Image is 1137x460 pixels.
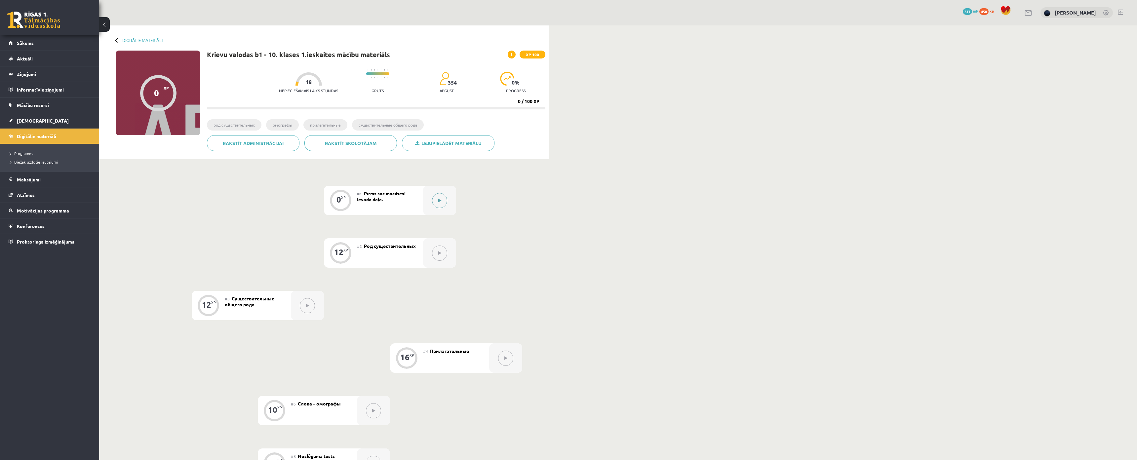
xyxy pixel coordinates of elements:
a: Lejupielādēt materiālu [402,135,494,151]
img: icon-short-line-57e1e144782c952c97e751825c79c345078a6d821885a25fce030b3d8c18986b.svg [387,69,388,71]
div: 0 [336,197,341,203]
div: XP [343,248,348,252]
span: 18 [306,79,312,85]
a: Maksājumi [9,172,91,187]
div: XP [277,406,282,409]
div: XP [410,353,414,357]
img: icon-short-line-57e1e144782c952c97e751825c79c345078a6d821885a25fce030b3d8c18986b.svg [371,77,372,78]
div: 16 [400,354,410,360]
span: Род существительных [364,243,416,249]
img: Nikolass Karpjuks [1044,10,1050,17]
span: #1 [357,191,362,196]
div: 10 [268,407,277,413]
span: Noslēguma tests [298,453,335,459]
span: Sākums [17,40,34,46]
div: XP [341,196,346,199]
span: Слова – омографы [298,401,341,406]
p: apgūst [440,88,454,93]
span: 0 % [512,80,520,86]
a: Motivācijas programma [9,203,91,218]
a: [DEMOGRAPHIC_DATA] [9,113,91,128]
img: icon-short-line-57e1e144782c952c97e751825c79c345078a6d821885a25fce030b3d8c18986b.svg [384,77,385,78]
img: icon-short-line-57e1e144782c952c97e751825c79c345078a6d821885a25fce030b3d8c18986b.svg [384,69,385,71]
img: icon-progress-161ccf0a02000e728c5f80fcf4c31c7af3da0e1684b2b1d7c360e028c24a22f1.svg [500,72,514,86]
a: Sākums [9,35,91,51]
a: [PERSON_NAME] [1055,9,1096,16]
div: 12 [202,302,211,308]
span: mP [973,8,978,14]
h1: Krievu valodas b1 - 10. klases 1.ieskaites mācību materiāls [207,51,390,58]
li: род существительных [207,119,261,131]
span: #5 [291,401,296,406]
span: Aktuāli [17,56,33,61]
a: 317 mP [963,8,978,14]
a: Programma [10,150,93,156]
a: Ziņojumi [9,66,91,82]
span: XP 100 [520,51,545,58]
p: Grūts [372,88,384,93]
li: существительные общего рода [352,119,424,131]
img: icon-short-line-57e1e144782c952c97e751825c79c345078a6d821885a25fce030b3d8c18986b.svg [374,77,375,78]
a: Aktuāli [9,51,91,66]
span: 317 [963,8,972,15]
span: Biežāk uzdotie jautājumi [10,159,58,165]
a: Biežāk uzdotie jautājumi [10,159,93,165]
span: Atzīmes [17,192,35,198]
span: #3 [225,296,230,301]
legend: Ziņojumi [17,66,91,82]
img: students-c634bb4e5e11cddfef0936a35e636f08e4e9abd3cc4e673bd6f9a4125e45ecb1.svg [440,72,449,86]
a: Mācību resursi [9,97,91,113]
span: Pirms sāc mācīties! Ievada daļa. [357,190,406,202]
span: Proktoringa izmēģinājums [17,239,74,245]
a: 458 xp [979,8,997,14]
a: Digitālie materiāli [122,38,163,43]
img: icon-short-line-57e1e144782c952c97e751825c79c345078a6d821885a25fce030b3d8c18986b.svg [374,69,375,71]
img: icon-short-line-57e1e144782c952c97e751825c79c345078a6d821885a25fce030b3d8c18986b.svg [387,77,388,78]
span: [DEMOGRAPHIC_DATA] [17,118,69,124]
span: Digitālie materiāli [17,133,56,139]
span: Mācību resursi [17,102,49,108]
span: #2 [357,244,362,249]
span: #4 [423,349,428,354]
span: #6 [291,454,296,459]
div: XP [211,301,216,304]
a: Rakstīt administrācijai [207,135,299,151]
a: Informatīvie ziņojumi [9,82,91,97]
a: Digitālie materiāli [9,129,91,144]
span: Konferences [17,223,45,229]
legend: Maksājumi [17,172,91,187]
span: XP [164,86,169,90]
a: Rakstīt skolotājam [304,135,397,151]
a: Konferences [9,218,91,234]
span: 458 [979,8,989,15]
img: icon-short-line-57e1e144782c952c97e751825c79c345078a6d821885a25fce030b3d8c18986b.svg [371,69,372,71]
div: 12 [334,249,343,255]
p: progress [506,88,526,93]
div: 0 [154,88,159,98]
a: Rīgas 1. Tālmācības vidusskola [7,12,60,28]
span: Motivācijas programma [17,208,69,213]
span: xp [990,8,994,14]
legend: Informatīvie ziņojumi [17,82,91,97]
span: Programma [10,151,34,156]
li: прилагательные [303,119,347,131]
li: омографы [266,119,299,131]
a: Proktoringa izmēģinājums [9,234,91,249]
span: Cуществительные общего рода [225,295,274,307]
span: 354 [448,80,457,86]
a: Atzīmes [9,187,91,203]
p: Nepieciešamais laiks stundās [279,88,338,93]
span: Прилагательные [430,348,469,354]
